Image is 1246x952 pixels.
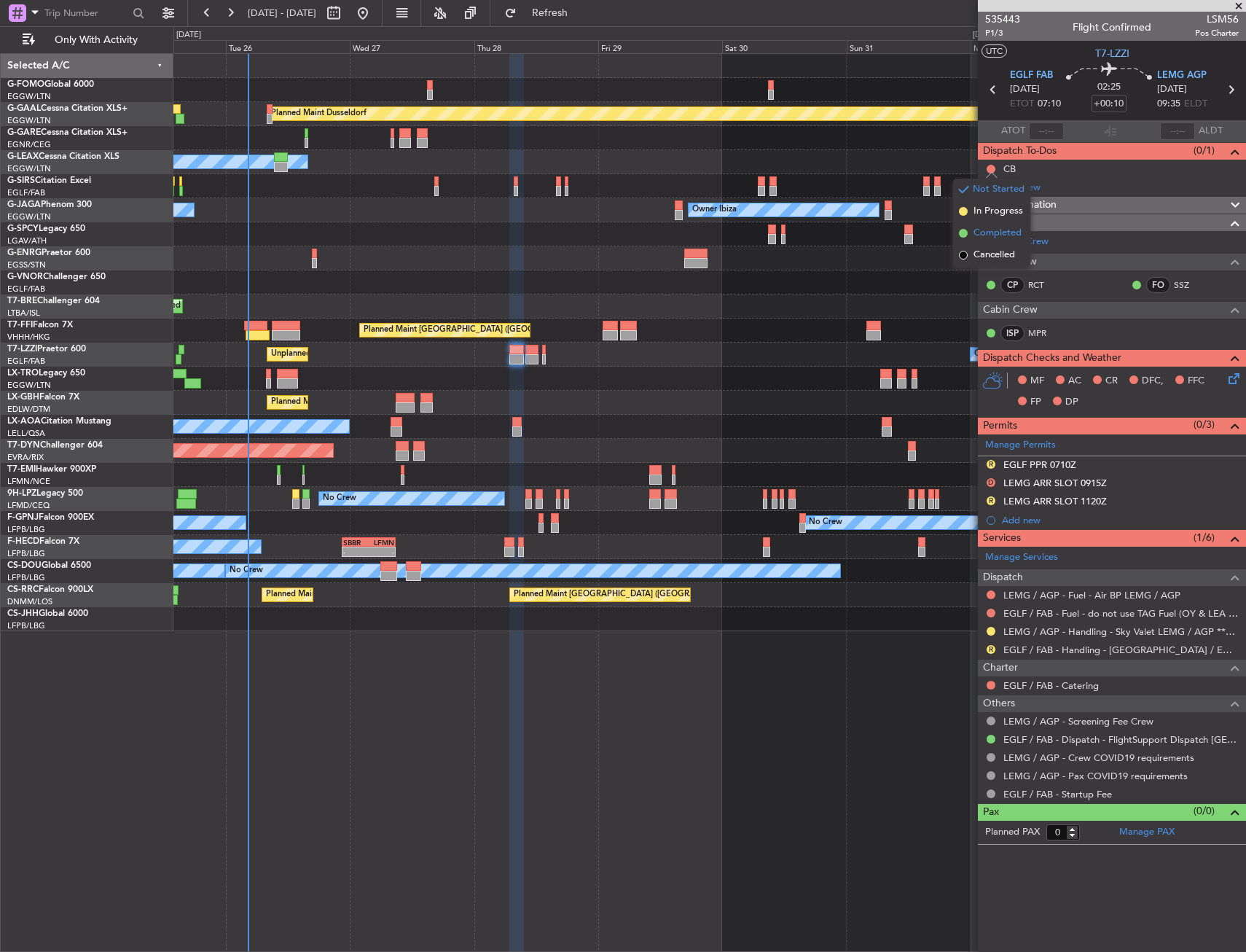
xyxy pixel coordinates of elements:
div: [DATE] [973,29,998,42]
span: CS-RRC [7,585,39,594]
a: EGNR/CEG [7,139,51,150]
a: T7-EMIHawker 900XP [7,465,96,474]
label: Planned PAX [985,825,1040,840]
div: CP [1000,277,1024,293]
span: LSM56 [1195,12,1239,27]
div: Mon 1 [971,40,1094,53]
span: CS-DOU [7,561,42,570]
a: LFMN/NCE [7,476,50,487]
span: Dispatch Checks and Weather [983,350,1121,367]
span: P1/3 [985,27,1020,39]
span: 09:35 [1157,97,1180,112]
span: (0/0) [1194,803,1215,819]
span: Dispatch [983,569,1023,586]
span: Pax [983,804,999,821]
div: No Crew [230,560,263,582]
a: LELL/QSA [7,428,45,439]
a: 9H-LPZLegacy 500 [7,489,83,498]
a: LEMG / AGP - Pax COVID19 requirements [1003,770,1188,782]
div: - [343,547,369,556]
a: T7-LZZIPraetor 600 [7,345,86,354]
span: Cancelled [973,248,1015,262]
a: EGLF / FAB - Handling - [GEOGRAPHIC_DATA] / EGLF / FAB [1003,644,1239,656]
a: G-GAALCessna Citation XLS+ [7,104,128,113]
div: SBBR [343,538,369,547]
a: G-ENRGPraetor 600 [7,249,90,257]
a: LX-GBHFalcon 7X [7,393,79,402]
span: FP [1030,395,1041,410]
span: Completed [973,226,1022,241]
span: T7-DYN [7,441,40,450]
div: Planned Maint [GEOGRAPHIC_DATA] ([GEOGRAPHIC_DATA] Intl) [364,319,607,341]
span: CS-JHH [7,609,39,618]
a: MPR [1028,327,1061,340]
span: Refresh [520,8,581,18]
span: LX-TRO [7,369,39,378]
span: T7-BRE [7,297,37,305]
span: Pos Charter [1195,27,1239,39]
button: UTC [981,44,1007,58]
a: T7-DYNChallenger 604 [7,441,103,450]
div: Planned Maint [GEOGRAPHIC_DATA] ([GEOGRAPHIC_DATA]) [514,584,743,606]
div: Unplanned Maint [GEOGRAPHIC_DATA] ([GEOGRAPHIC_DATA]) [271,343,511,365]
span: G-SPCY [7,225,39,233]
a: DNMM/LOS [7,596,52,607]
a: VHHH/HKG [7,332,50,343]
a: T7-FFIFalcon 7X [7,321,73,329]
a: EGLF/FAB [7,187,45,198]
span: 9H-LPZ [7,489,36,498]
div: ISP [1000,325,1024,341]
span: AC [1068,374,1081,389]
a: LTBA/ISL [7,308,40,319]
span: G-FOMO [7,80,44,89]
span: ELDT [1184,97,1207,112]
a: G-GARECessna Citation XLS+ [7,128,128,137]
div: FO [1146,277,1170,293]
button: R [987,496,995,505]
a: EGLF/FAB [7,284,45,294]
div: [DATE] [176,29,201,42]
a: LEMG / AGP - Screening Fee Crew [1003,715,1153,727]
span: T7-LZZI [1095,46,1129,61]
a: SSZ [1174,278,1207,292]
div: CB [1003,163,1016,175]
div: No Crew [323,488,356,510]
a: RCT [1028,278,1061,292]
a: LFPB/LBG [7,524,45,535]
span: ATOT [1001,124,1025,138]
span: LX-AOA [7,417,41,426]
div: Thu 28 [474,40,598,53]
a: LFPB/LBG [7,572,45,583]
a: G-FOMOGlobal 6000 [7,80,94,89]
a: CS-JHHGlobal 6000 [7,609,88,618]
span: (0/3) [1194,417,1215,432]
a: G-LEAXCessna Citation XLS [7,152,119,161]
span: FFC [1188,374,1204,389]
span: Others [983,695,1015,712]
span: Permits [983,418,1017,434]
div: - [369,547,394,556]
span: Not Started [973,182,1024,197]
button: D [987,478,995,487]
a: EDLW/DTM [7,404,50,415]
button: Only With Activity [16,28,158,52]
span: DP [1065,395,1078,410]
span: [DATE] - [DATE] [248,7,316,20]
a: LX-TROLegacy 650 [7,369,85,378]
span: Only With Activity [38,35,154,45]
a: LEMG / AGP - Crew COVID19 requirements [1003,752,1194,764]
a: EGGW/LTN [7,163,51,174]
a: CS-DOUGlobal 6500 [7,561,91,570]
span: LEMG AGP [1157,69,1207,83]
div: Sun 31 [847,40,971,53]
span: 535443 [985,12,1020,27]
span: [DATE] [1010,82,1040,97]
div: LFMN [369,538,394,547]
div: No Crew [809,512,842,534]
span: (0/1) [1194,143,1215,158]
span: G-ENRG [7,249,42,257]
span: Dispatch To-Dos [983,143,1057,160]
span: F-HECD [7,537,39,546]
button: Refresh [498,1,585,25]
span: T7-FFI [7,321,33,329]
